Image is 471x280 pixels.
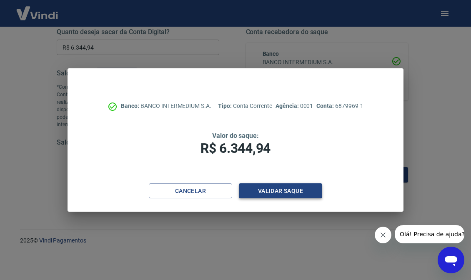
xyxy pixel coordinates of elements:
[375,227,391,243] iframe: Fechar mensagem
[395,225,464,243] iframe: Mensagem da empresa
[316,102,363,110] p: 6879969-1
[212,132,259,140] span: Valor do saque:
[121,102,140,109] span: Banco:
[438,247,464,273] iframe: Botão para abrir a janela de mensagens
[218,102,233,109] span: Tipo:
[5,6,70,12] span: Olá! Precisa de ajuda?
[149,183,232,199] button: Cancelar
[316,102,335,109] span: Conta:
[276,102,300,109] span: Agência:
[218,102,272,110] p: Conta Corrente
[239,183,322,199] button: Validar saque
[200,140,271,156] span: R$ 6.344,94
[276,102,313,110] p: 0001
[121,102,211,110] p: BANCO INTERMEDIUM S.A.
